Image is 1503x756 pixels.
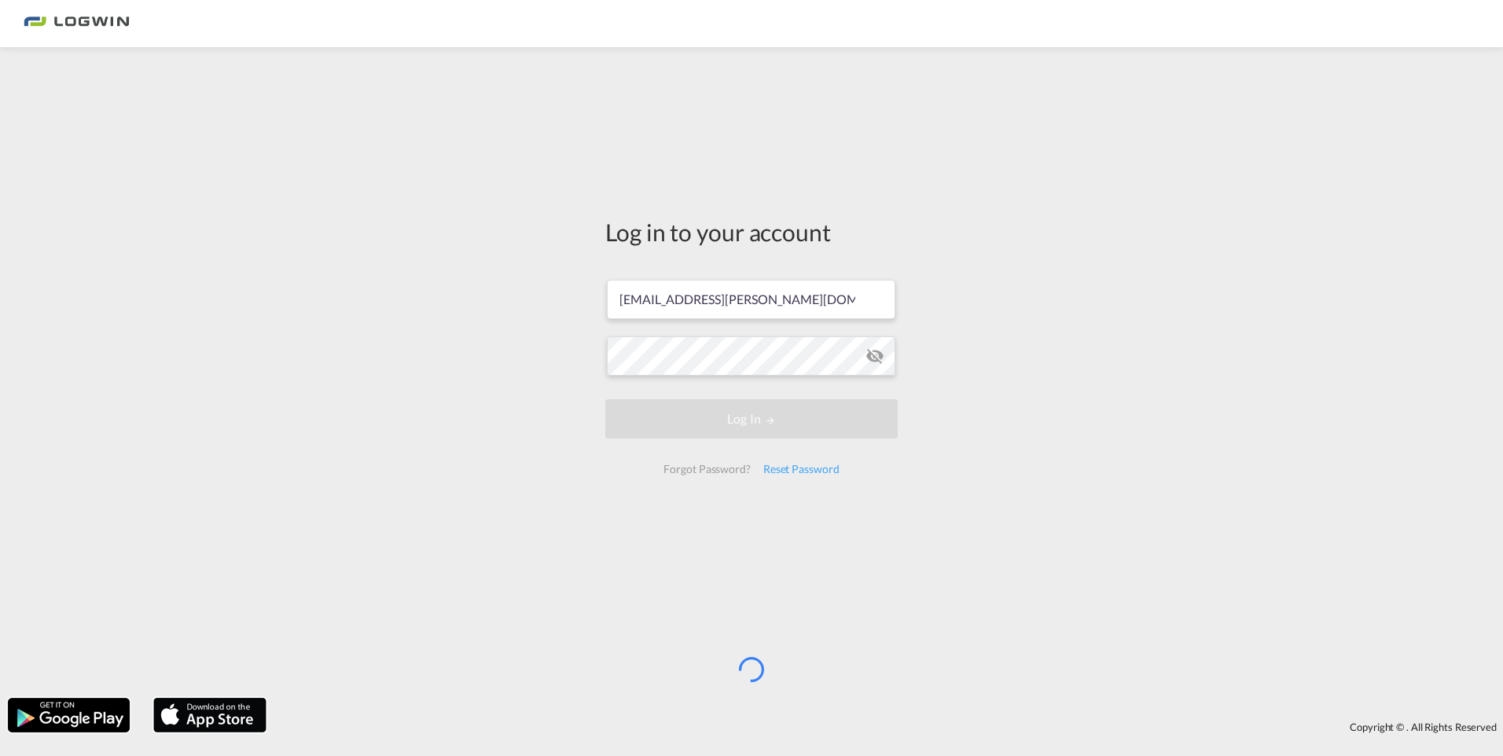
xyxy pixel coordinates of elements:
[865,347,884,365] md-icon: icon-eye-off
[657,455,756,483] div: Forgot Password?
[605,399,898,439] button: LOGIN
[152,696,268,734] img: apple.png
[274,714,1503,740] div: Copyright © . All Rights Reserved
[757,455,846,483] div: Reset Password
[605,215,898,248] div: Log in to your account
[24,6,130,42] img: bc73a0e0d8c111efacd525e4c8ad7d32.png
[6,696,131,734] img: google.png
[607,280,895,319] input: Enter email/phone number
